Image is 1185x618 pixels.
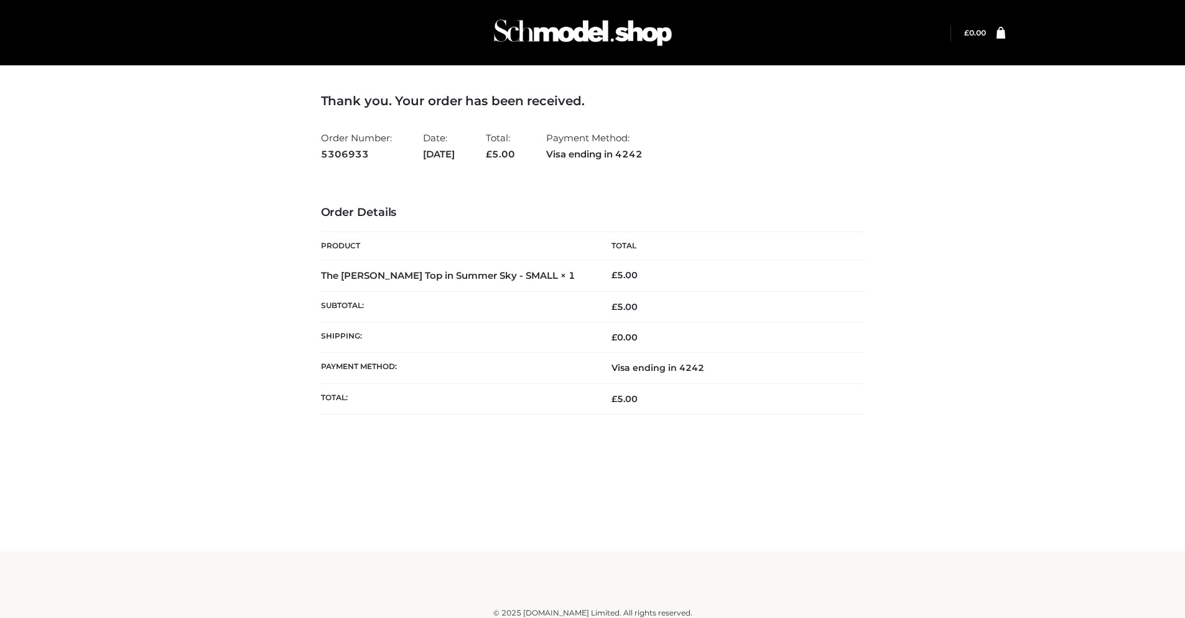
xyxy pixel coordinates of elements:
[486,127,515,165] li: Total:
[611,301,617,312] span: £
[486,148,515,160] span: 5.00
[321,353,593,383] th: Payment method:
[546,146,643,162] strong: Visa ending in 4242
[321,383,593,414] th: Total:
[964,28,986,37] a: £0.00
[611,393,638,405] span: 5.00
[321,269,558,281] a: The [PERSON_NAME] Top in Summer Sky - SMALL
[964,28,986,37] bdi: 0.00
[611,393,617,405] span: £
[423,146,455,162] strong: [DATE]
[321,146,392,162] strong: 5306933
[321,322,593,353] th: Shipping:
[486,148,492,160] span: £
[593,232,865,260] th: Total
[611,301,638,312] span: 5.00
[321,291,593,322] th: Subtotal:
[964,28,969,37] span: £
[546,127,643,165] li: Payment Method:
[423,127,455,165] li: Date:
[611,332,638,343] bdi: 0.00
[321,93,865,108] h3: Thank you. Your order has been received.
[321,206,865,220] h3: Order Details
[321,232,593,260] th: Product
[560,269,575,281] strong: × 1
[593,353,865,383] td: Visa ending in 4242
[611,269,638,281] bdi: 5.00
[321,127,392,165] li: Order Number:
[611,269,617,281] span: £
[490,8,676,57] img: Schmodel Admin 964
[611,332,617,343] span: £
